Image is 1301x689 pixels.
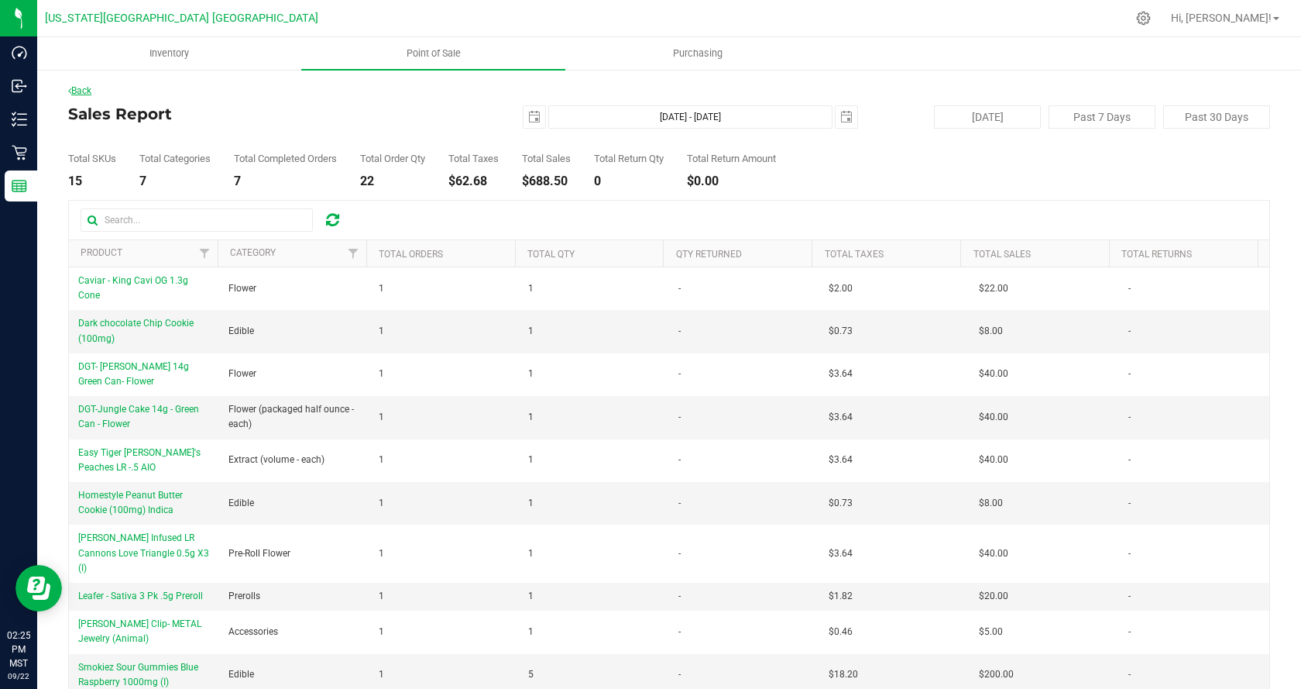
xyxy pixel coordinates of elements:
span: $18.20 [829,667,858,682]
span: $3.64 [829,367,853,381]
span: 1 [528,546,534,561]
inline-svg: Inventory [12,112,27,127]
div: Total Sales [522,153,571,164]
span: - [678,667,681,682]
div: 22 [360,175,425,188]
span: - [678,324,681,339]
span: 1 [528,324,534,339]
a: Purchasing [565,37,829,70]
span: - [678,589,681,604]
span: $40.00 [979,453,1008,467]
span: select [836,106,857,128]
span: DGT-Jungle Cake 14g - Green Can - Flower [78,404,199,429]
span: Smokiez Sour Gummies Blue Raspberry 1000mg (I) [78,662,198,687]
input: Search... [81,208,313,232]
span: Leafer - Sativa 3 Pk .5g Preroll [78,591,203,601]
a: Total Sales [973,249,1031,260]
span: [US_STATE][GEOGRAPHIC_DATA] [GEOGRAPHIC_DATA] [45,12,318,25]
span: 1 [528,625,534,639]
span: Pre-Roll Flower [228,546,290,561]
inline-svg: Reports [12,178,27,194]
div: $0.00 [687,175,776,188]
span: 1 [528,367,534,381]
span: 1 [528,453,534,467]
span: - [678,367,681,381]
span: Inventory [129,47,210,60]
span: 5 [528,667,534,682]
span: $200.00 [979,667,1014,682]
span: $8.00 [979,324,1003,339]
span: - [678,281,681,296]
span: $2.00 [829,281,853,296]
span: $40.00 [979,367,1008,381]
span: [PERSON_NAME] Clip- METAL Jewelry (Animal) [78,618,201,644]
span: Caviar - King Cavi OG 1.3g Cone [78,275,188,301]
a: Product [81,247,122,258]
span: 1 [379,667,384,682]
span: 1 [528,410,534,425]
span: $8.00 [979,496,1003,511]
a: Total Taxes [825,249,884,260]
span: - [1128,589,1131,604]
a: Inventory [37,37,301,70]
div: Total Return Amount [687,153,776,164]
a: Back [68,85,91,96]
span: Edible [228,496,254,511]
p: 02:25 PM MST [7,629,30,670]
span: $3.64 [829,546,853,561]
span: - [1128,453,1131,467]
span: Edible [228,667,254,682]
a: Filter [341,240,366,267]
span: Homestyle Peanut Butter Cookie (100mg) Indica [78,490,183,515]
div: 0 [594,175,664,188]
span: Dark chocolate Chip Cookie (100mg) [78,318,194,343]
span: 1 [528,281,534,296]
span: $5.00 [979,625,1003,639]
button: Past 7 Days [1049,105,1155,129]
span: - [1128,324,1131,339]
span: Prerolls [228,589,260,604]
div: 15 [68,175,116,188]
span: $40.00 [979,546,1008,561]
span: $40.00 [979,410,1008,425]
inline-svg: Inbound [12,78,27,94]
a: Category [230,247,276,258]
div: Total Order Qty [360,153,425,164]
span: - [1128,625,1131,639]
span: 1 [379,324,384,339]
a: Filter [192,240,218,267]
div: $62.68 [448,175,499,188]
span: $3.64 [829,453,853,467]
span: Flower (packaged half ounce - each) [228,402,360,432]
span: $0.46 [829,625,853,639]
div: 7 [139,175,211,188]
a: Point of Sale [301,37,565,70]
span: $3.64 [829,410,853,425]
div: Total SKUs [68,153,116,164]
span: 1 [379,546,384,561]
span: 1 [379,453,384,467]
div: Manage settings [1134,11,1153,26]
span: - [678,625,681,639]
span: - [1128,367,1131,381]
span: 1 [379,589,384,604]
div: $688.50 [522,175,571,188]
span: - [1128,281,1131,296]
button: [DATE] [934,105,1041,129]
span: Point of Sale [386,47,482,60]
a: Qty Returned [676,249,742,260]
span: - [1128,496,1131,511]
span: 1 [379,625,384,639]
span: Extract (volume - each) [228,453,324,467]
span: select [523,106,545,128]
span: 1 [379,367,384,381]
span: 1 [379,496,384,511]
span: - [678,453,681,467]
a: Total Returns [1121,249,1192,260]
span: [PERSON_NAME] Infused LR Cannons Love Triangle 0.5g X3 (I) [78,532,209,573]
h4: Sales Report [68,105,469,122]
span: 1 [379,281,384,296]
div: Total Completed Orders [234,153,337,164]
span: $22.00 [979,281,1008,296]
span: - [678,410,681,425]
